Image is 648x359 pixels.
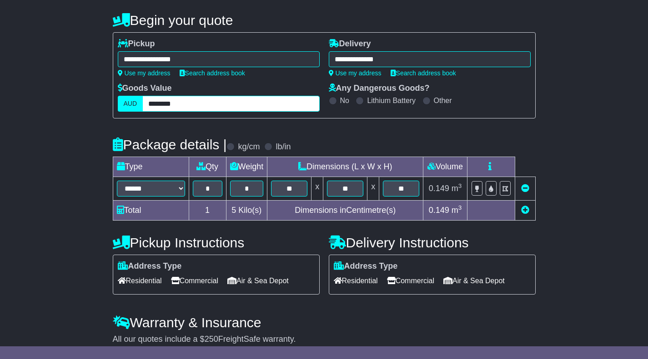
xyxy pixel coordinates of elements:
[458,182,462,189] sup: 3
[276,142,291,152] label: lb/in
[329,235,536,250] h4: Delivery Instructions
[113,13,536,28] h4: Begin your quote
[118,274,162,288] span: Residential
[118,261,182,271] label: Address Type
[189,157,226,177] td: Qty
[113,157,189,177] td: Type
[226,201,267,221] td: Kilo(s)
[118,39,155,49] label: Pickup
[267,157,423,177] td: Dimensions (L x W x H)
[118,96,143,112] label: AUD
[340,96,349,105] label: No
[226,157,267,177] td: Weight
[267,201,423,221] td: Dimensions in Centimetre(s)
[113,201,189,221] td: Total
[423,157,467,177] td: Volume
[329,84,430,93] label: Any Dangerous Goods?
[434,96,452,105] label: Other
[452,206,462,215] span: m
[113,235,320,250] h4: Pickup Instructions
[113,334,536,344] div: All our quotes include a $ FreightSafe warranty.
[452,184,462,193] span: m
[387,274,434,288] span: Commercial
[205,334,218,344] span: 250
[367,177,379,201] td: x
[227,274,289,288] span: Air & Sea Depot
[443,274,505,288] span: Air & Sea Depot
[189,201,226,221] td: 1
[391,69,456,77] a: Search address book
[458,204,462,211] sup: 3
[429,206,449,215] span: 0.149
[238,142,260,152] label: kg/cm
[521,184,529,193] a: Remove this item
[334,261,398,271] label: Address Type
[118,69,171,77] a: Use my address
[329,69,382,77] a: Use my address
[113,315,536,330] h4: Warranty & Insurance
[113,137,227,152] h4: Package details |
[329,39,371,49] label: Delivery
[180,69,245,77] a: Search address book
[118,84,172,93] label: Goods Value
[367,96,416,105] label: Lithium Battery
[171,274,218,288] span: Commercial
[231,206,236,215] span: 5
[334,274,378,288] span: Residential
[311,177,323,201] td: x
[429,184,449,193] span: 0.149
[521,206,529,215] a: Add new item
